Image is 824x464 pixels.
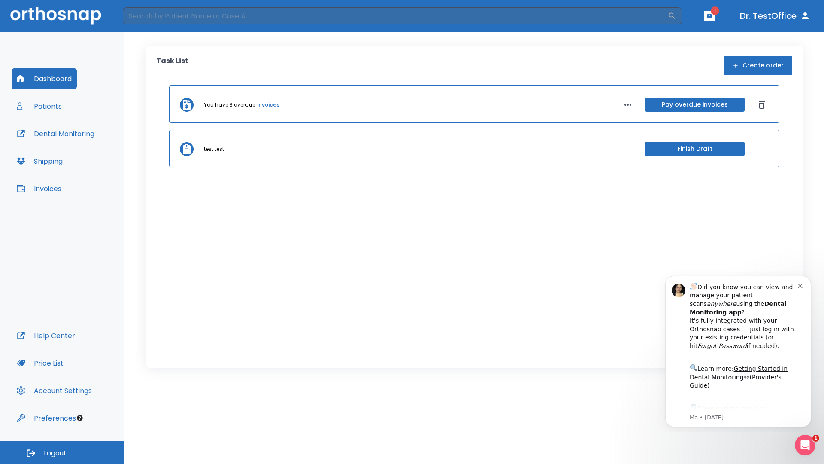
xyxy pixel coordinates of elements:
[12,325,80,346] button: Help Center
[645,98,745,112] button: Pay overdue invoices
[76,414,84,422] div: Tooltip anchor
[645,142,745,156] button: Finish Draft
[37,135,145,179] div: Download the app: | ​ Let us know if you need help getting started!
[257,101,279,109] a: invoices
[44,449,67,458] span: Logout
[10,7,101,24] img: Orthosnap
[12,151,68,171] button: Shipping
[12,123,100,144] button: Dental Monitoring
[812,435,819,442] span: 1
[156,56,188,75] p: Task List
[12,96,67,116] button: Patients
[736,8,814,24] button: Dr. TestOffice
[12,178,67,199] button: Invoices
[145,13,152,20] button: Dismiss notification
[37,137,114,153] a: App Store
[204,101,255,109] p: You have 3 overdue
[37,146,145,153] p: Message from Ma, sent 7w ago
[12,68,77,89] button: Dashboard
[204,145,224,153] p: test test
[652,268,824,432] iframe: Intercom notifications message
[12,380,97,401] button: Account Settings
[795,435,815,455] iframe: Intercom live chat
[711,6,719,15] span: 1
[724,56,792,75] button: Create order
[123,7,668,24] input: Search by Patient Name or Case #
[12,408,81,428] button: Preferences
[12,353,69,373] button: Price List
[755,98,769,112] button: Dismiss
